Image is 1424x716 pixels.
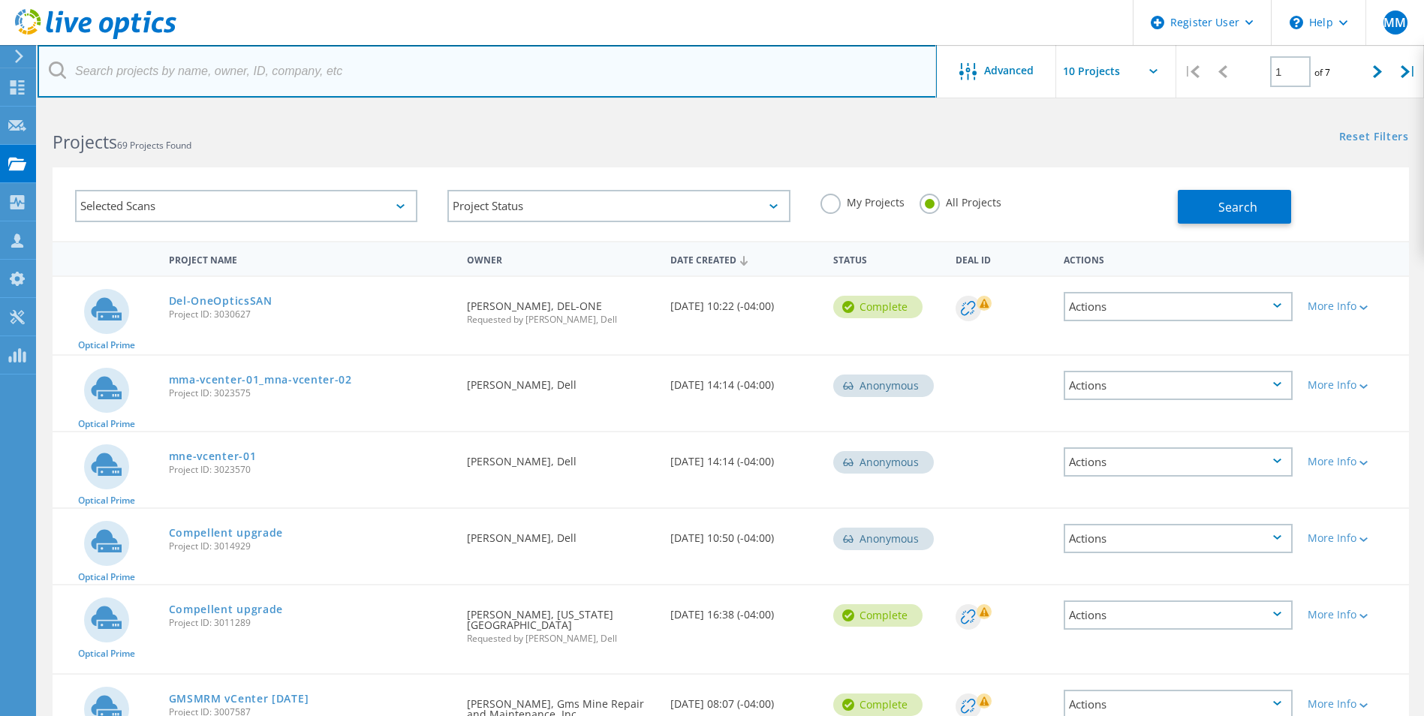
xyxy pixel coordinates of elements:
a: mne-vcenter-01 [169,451,257,462]
a: mma-vcenter-01_mna-vcenter-02 [169,375,352,385]
a: GMSMRM vCenter [DATE] [169,693,309,704]
span: Optical Prime [78,496,135,505]
a: Reset Filters [1339,131,1409,144]
div: Actions [1064,447,1293,477]
div: Anonymous [833,375,934,397]
span: Optical Prime [78,420,135,429]
div: [DATE] 14:14 (-04:00) [663,356,826,405]
div: | [1393,45,1424,98]
div: Deal Id [948,245,1057,272]
div: Anonymous [833,528,934,550]
label: All Projects [920,194,1001,208]
a: Compellent upgrade [169,528,284,538]
a: Live Optics Dashboard [15,32,176,42]
a: Compellent upgrade [169,604,284,615]
div: [DATE] 10:22 (-04:00) [663,277,826,326]
div: Status [826,245,948,272]
span: Search [1218,199,1257,215]
div: | [1176,45,1207,98]
span: Advanced [984,65,1034,76]
input: Search projects by name, owner, ID, company, etc [38,45,937,98]
span: Project ID: 3011289 [169,618,453,627]
span: Project ID: 3023575 [169,389,453,398]
div: Actions [1064,524,1293,553]
b: Projects [53,130,117,154]
div: [PERSON_NAME], DEL-ONE [459,277,663,339]
div: Complete [833,604,923,627]
div: Anonymous [833,451,934,474]
span: of 7 [1314,66,1330,79]
span: Requested by [PERSON_NAME], Dell [467,315,655,324]
div: [PERSON_NAME], [US_STATE][GEOGRAPHIC_DATA] [459,585,663,658]
span: 69 Projects Found [117,139,191,152]
button: Search [1178,190,1291,224]
div: More Info [1308,609,1401,620]
span: Project ID: 3014929 [169,542,453,551]
div: Actions [1064,292,1293,321]
span: Optical Prime [78,649,135,658]
div: [PERSON_NAME], Dell [459,509,663,558]
div: Actions [1056,245,1300,272]
div: Complete [833,296,923,318]
div: [DATE] 10:50 (-04:00) [663,509,826,558]
div: More Info [1308,699,1401,709]
div: More Info [1308,301,1401,311]
div: More Info [1308,456,1401,467]
span: Project ID: 3030627 [169,310,453,319]
div: [DATE] 14:14 (-04:00) [663,432,826,482]
svg: \n [1290,16,1303,29]
div: More Info [1308,380,1401,390]
div: Date Created [663,245,826,273]
div: Actions [1064,600,1293,630]
label: My Projects [820,194,905,208]
div: [DATE] 16:38 (-04:00) [663,585,826,635]
span: Project ID: 3023570 [169,465,453,474]
div: Actions [1064,371,1293,400]
div: Project Name [161,245,460,272]
span: Requested by [PERSON_NAME], Dell [467,634,655,643]
div: Owner [459,245,663,272]
div: Complete [833,693,923,716]
span: Optical Prime [78,341,135,350]
div: Selected Scans [75,190,417,222]
div: [PERSON_NAME], Dell [459,432,663,482]
div: [PERSON_NAME], Dell [459,356,663,405]
div: More Info [1308,533,1401,543]
div: Project Status [447,190,790,222]
span: Optical Prime [78,573,135,582]
a: Del-OneOpticsSAN [169,296,272,306]
span: MM [1383,17,1406,29]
